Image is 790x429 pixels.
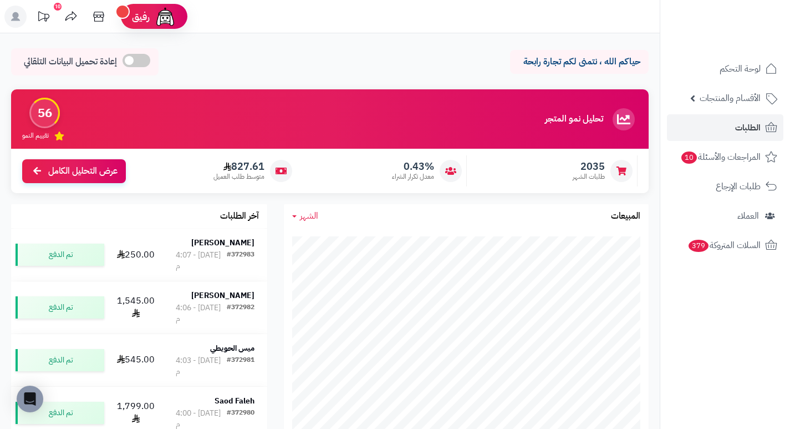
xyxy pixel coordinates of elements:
[667,144,783,170] a: المراجعات والأسئلة10
[17,386,43,412] div: Open Intercom Messenger
[24,55,117,68] span: إعادة تحميل البيانات التلقائي
[667,55,783,82] a: لوحة التحكم
[220,211,259,221] h3: آخر الطلبات
[292,210,318,223] a: الشهر
[109,229,163,281] td: 250.00
[667,173,783,200] a: طلبات الإرجاع
[735,120,761,135] span: الطلبات
[29,6,57,31] a: تحديثات المنصة
[16,402,104,424] div: تم الدفع
[176,302,227,325] div: [DATE] - 4:06 م
[213,172,264,181] span: متوسط طلب العميل
[54,3,62,11] div: 10
[176,250,227,272] div: [DATE] - 4:07 م
[392,172,434,181] span: معدل تكرار الشراء
[720,61,761,77] span: لوحة التحكم
[680,149,761,165] span: المراجعات والأسئلة
[191,290,254,301] strong: [PERSON_NAME]
[227,250,254,272] div: #372983
[16,296,104,319] div: تم الدفع
[689,240,709,252] span: 379
[667,114,783,141] a: الطلبات
[392,160,434,173] span: 0.43%
[213,160,264,173] span: 827.61
[716,179,761,194] span: طلبات الإرجاع
[545,114,603,124] h3: تحليل نمو المتجر
[16,244,104,266] div: تم الدفع
[300,209,318,223] span: الشهر
[154,6,176,28] img: ai-face.png
[573,160,605,173] span: 2035
[667,203,783,229] a: العملاء
[176,355,227,377] div: [DATE] - 4:03 م
[227,302,254,325] div: #372982
[22,131,49,140] span: تقييم النمو
[700,90,761,106] span: الأقسام والمنتجات
[48,165,118,178] span: عرض التحليل الكامل
[215,395,254,407] strong: Saod Faleh
[22,159,126,183] a: عرض التحليل الكامل
[109,334,163,386] td: 545.00
[210,342,254,354] strong: ميس الحويطي
[573,172,605,181] span: طلبات الشهر
[681,152,697,164] span: 10
[737,208,759,224] span: العملاء
[611,211,640,221] h3: المبيعات
[191,237,254,249] strong: [PERSON_NAME]
[687,238,761,253] span: السلات المتروكة
[667,232,783,259] a: السلات المتروكة379
[16,349,104,371] div: تم الدفع
[518,55,640,68] p: حياكم الله ، نتمنى لكم تجارة رابحة
[227,355,254,377] div: #372981
[109,281,163,334] td: 1,545.00
[132,10,150,23] span: رفيق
